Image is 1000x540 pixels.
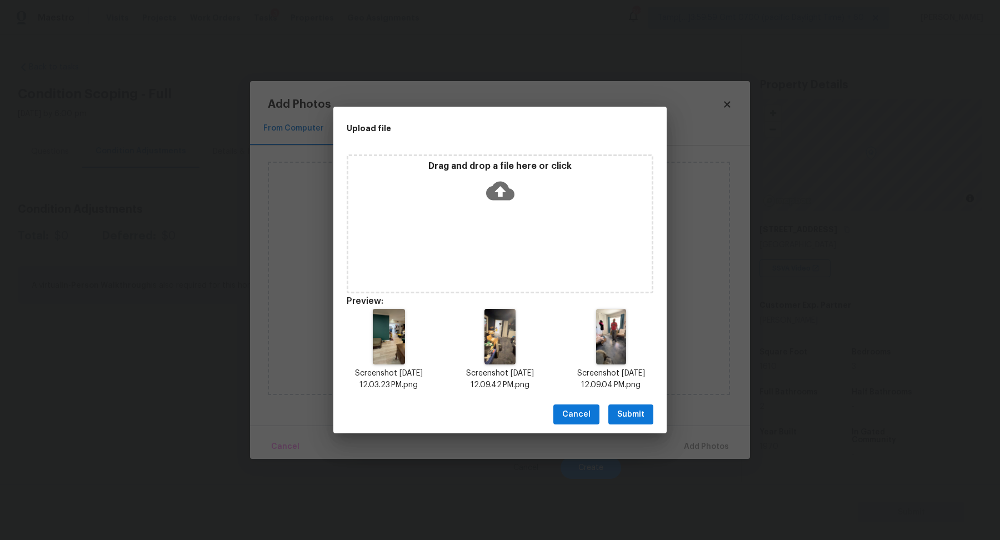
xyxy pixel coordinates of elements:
[553,404,599,425] button: Cancel
[569,368,653,391] p: Screenshot [DATE] 12.09.04 PM.png
[608,404,653,425] button: Submit
[484,309,516,364] img: gW3nz1MCeX8AAAAASUVORK5CYII=
[347,122,603,134] h2: Upload file
[458,368,542,391] p: Screenshot [DATE] 12.09.42 PM.png
[562,408,591,422] span: Cancel
[617,408,644,422] span: Submit
[596,309,626,364] img: h+PweVNe2fR4QAAAABJRU5ErkJggg==
[373,309,406,364] img: crszJp3AUmyh4FmPiUPm+t2sPbf3pJ9yNH8EZOS3StXx75vv6oaHQFRvQF7ugZ+FsnP8HdBNIGpt4Pp4AAAAASUVORK5CYII=
[347,368,431,391] p: Screenshot [DATE] 12.03.23 PM.png
[348,161,652,172] p: Drag and drop a file here or click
